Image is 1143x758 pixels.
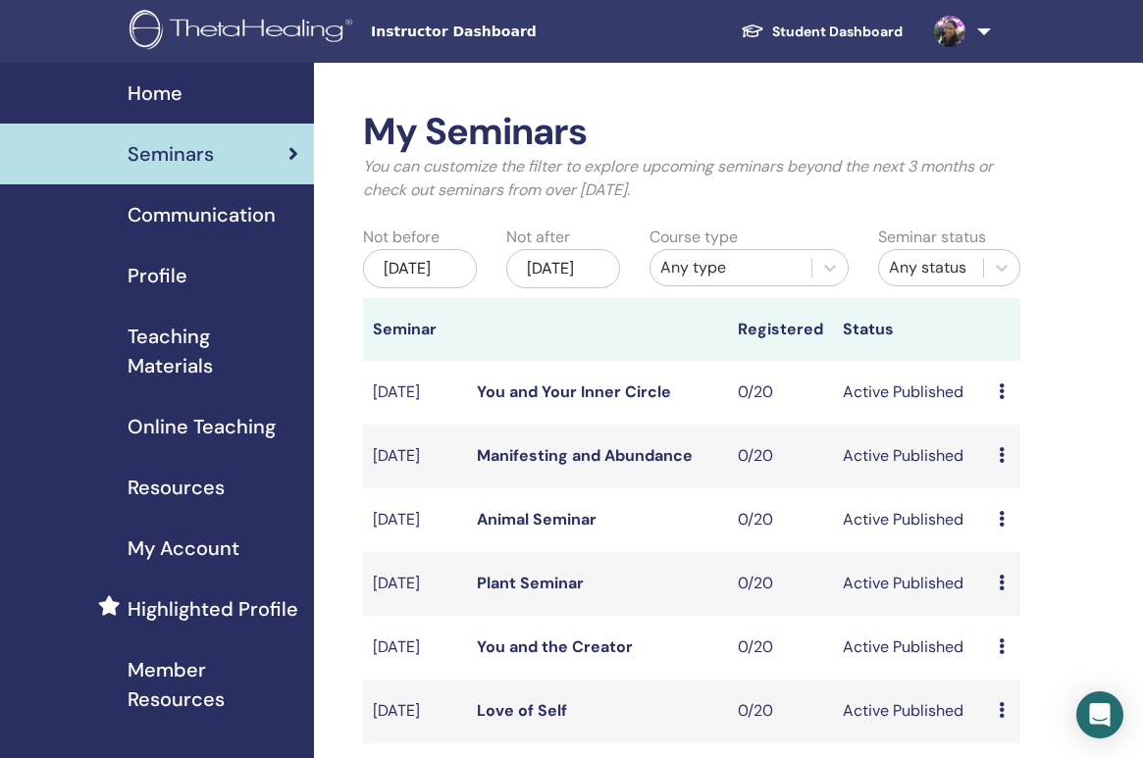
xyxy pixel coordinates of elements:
[477,381,671,402] a: You and Your Inner Circle
[477,445,693,466] a: Manifesting and Abundance
[728,425,832,488] td: 0/20
[660,256,802,279] div: Any type
[128,200,276,229] span: Communication
[363,155,1020,202] p: You can customize the filter to explore upcoming seminars beyond the next 3 months or check out s...
[128,473,225,502] span: Resources
[934,16,965,47] img: default.jpg
[649,226,738,249] label: Course type
[371,22,665,42] span: Instructor Dashboard
[878,226,986,249] label: Seminar status
[728,552,832,616] td: 0/20
[128,655,298,714] span: Member Resources
[128,139,214,169] span: Seminars
[833,680,990,743] td: Active Published
[889,256,973,279] div: Any status
[363,249,477,288] div: [DATE]
[363,552,467,616] td: [DATE]
[741,23,764,39] img: graduation-cap-white.svg
[728,616,832,680] td: 0/20
[833,361,990,425] td: Active Published
[128,594,298,624] span: Highlighted Profile
[728,488,832,552] td: 0/20
[363,425,467,488] td: [DATE]
[1076,691,1123,738] div: Open Intercom Messenger
[833,552,990,616] td: Active Published
[363,616,467,680] td: [DATE]
[363,488,467,552] td: [DATE]
[728,361,832,425] td: 0/20
[128,412,276,441] span: Online Teaching
[363,226,440,249] label: Not before
[477,700,567,721] a: Love of Self
[128,78,182,108] span: Home
[506,226,570,249] label: Not after
[477,636,633,657] a: You and the Creator
[363,361,467,425] td: [DATE]
[833,298,990,361] th: Status
[363,680,467,743] td: [DATE]
[833,488,990,552] td: Active Published
[725,14,918,50] a: Student Dashboard
[363,298,467,361] th: Seminar
[128,322,298,380] span: Teaching Materials
[130,10,359,54] img: logo.png
[833,616,990,680] td: Active Published
[728,680,832,743] td: 0/20
[477,509,597,530] a: Animal Seminar
[728,298,832,361] th: Registered
[477,573,584,593] a: Plant Seminar
[506,249,620,288] div: [DATE]
[833,425,990,488] td: Active Published
[363,110,1020,155] h2: My Seminars
[128,533,239,563] span: My Account
[128,261,187,290] span: Profile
